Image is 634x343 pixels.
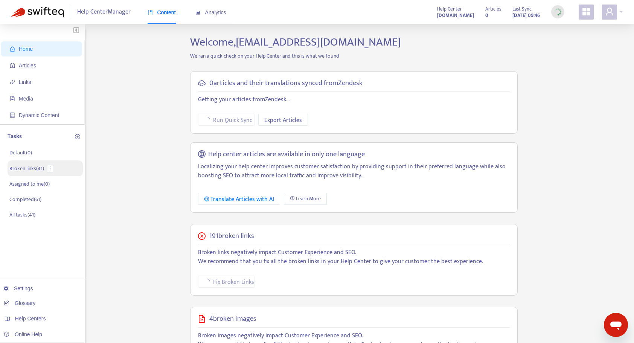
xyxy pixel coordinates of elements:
p: Localizing your help center improves customer satisfaction by providing support in their preferre... [198,162,510,180]
button: Translate Articles with AI [198,193,280,205]
p: Completed ( 61 ) [9,195,41,203]
button: Export Articles [258,114,308,126]
span: home [10,46,15,52]
span: loading [203,116,210,123]
p: All tasks ( 41 ) [9,211,35,219]
button: Fix Broken Links [198,276,255,288]
span: Home [19,46,33,52]
p: Default ( 0 ) [9,149,32,157]
span: Welcome, [EMAIL_ADDRESS][DOMAIN_NAME] [190,33,401,52]
h5: 0 articles and their translations synced from Zendesk [209,79,363,88]
img: Swifteq [11,7,64,17]
span: Help Centers [15,316,46,322]
span: Articles [485,5,501,13]
p: We ran a quick check on your Help Center and this is what we found [184,52,523,60]
span: Run Quick Sync [213,116,252,125]
span: book [148,10,153,15]
span: close-circle [198,232,206,240]
span: plus-circle [75,134,80,139]
span: Learn More [296,195,321,203]
p: Broken links ( 41 ) [9,165,44,172]
span: Articles [19,63,36,69]
h5: 191 broken links [209,232,254,241]
span: area-chart [195,10,201,15]
strong: 0 [485,11,488,20]
span: global [198,150,206,159]
p: Getting your articles from Zendesk ... [198,95,510,104]
button: more [47,164,53,172]
span: file-image [10,96,15,101]
span: more [47,166,53,171]
span: account-book [10,63,15,68]
div: Translate Articles with AI [204,195,274,204]
p: Assigned to me ( 0 ) [9,180,50,188]
h5: 4 broken images [209,315,256,323]
span: Last Sync [512,5,532,13]
span: loading [203,278,210,285]
p: Broken links negatively impact Customer Experience and SEO. We recommend that you fix all the bro... [198,248,510,266]
span: Analytics [195,9,226,15]
a: Learn More [284,193,327,205]
a: [DOMAIN_NAME] [437,11,474,20]
span: container [10,113,15,118]
span: user [605,7,614,16]
span: link [10,79,15,85]
iframe: Button to launch messaging window [604,313,628,337]
h5: Help center articles are available in only one language [208,150,365,159]
p: Tasks [8,132,22,141]
span: Content [148,9,176,15]
span: file-image [198,315,206,323]
span: Links [19,79,31,85]
img: sync_loading.0b5143dde30e3a21642e.gif [553,7,562,17]
span: cloud-sync [198,79,206,87]
span: Dynamic Content [19,112,59,118]
span: Help Center [437,5,462,13]
span: appstore [582,7,591,16]
span: Media [19,96,33,102]
strong: [DATE] 09:46 [512,11,540,20]
a: Settings [4,285,33,291]
a: Online Help [4,331,42,337]
span: Help Center Manager [77,5,131,19]
span: Export Articles [264,116,302,125]
span: Fix Broken Links [213,277,254,287]
a: Glossary [4,300,35,306]
button: Run Quick Sync [198,114,255,126]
